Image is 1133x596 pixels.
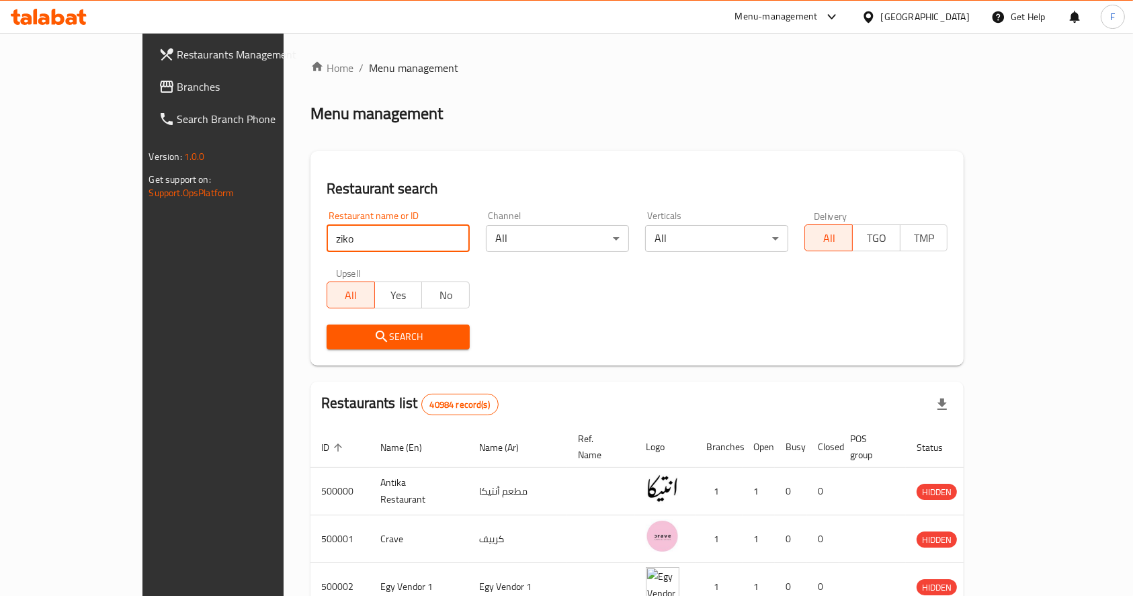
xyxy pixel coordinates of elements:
span: TMP [906,228,943,248]
td: 0 [807,515,839,563]
span: Restaurants Management [177,46,321,62]
span: 40984 record(s) [422,398,498,411]
span: HIDDEN [917,532,957,548]
span: Version: [149,148,182,165]
h2: Restaurant search [327,179,948,199]
span: Search [337,329,459,345]
a: Search Branch Phone [148,103,332,135]
button: No [421,282,470,308]
span: No [427,286,464,305]
div: All [645,225,788,252]
td: 1 [696,515,743,563]
label: Upsell [336,268,361,278]
td: 500001 [310,515,370,563]
nav: breadcrumb [310,60,964,76]
a: Home [310,60,353,76]
td: Antika Restaurant [370,468,468,515]
span: ID [321,439,347,456]
span: POS group [850,431,890,463]
th: Logo [635,427,696,468]
label: Delivery [814,211,847,220]
th: Busy [775,427,807,468]
span: 1.0.0 [184,148,205,165]
div: HIDDEN [917,531,957,548]
th: Branches [696,427,743,468]
button: All [804,224,853,251]
img: Antika Restaurant [646,472,679,505]
span: All [333,286,370,305]
div: All [486,225,629,252]
span: F [1110,9,1115,24]
a: Restaurants Management [148,38,332,71]
li: / [359,60,364,76]
td: 0 [775,515,807,563]
td: 0 [807,468,839,515]
td: كرييف [468,515,567,563]
th: Closed [807,427,839,468]
input: Search for restaurant name or ID.. [327,225,470,252]
span: Branches [177,79,321,95]
td: 1 [743,468,775,515]
td: Crave [370,515,468,563]
span: Search Branch Phone [177,111,321,127]
td: 1 [696,468,743,515]
th: Open [743,427,775,468]
h2: Menu management [310,103,443,124]
div: Menu-management [735,9,818,25]
a: Support.OpsPlatform [149,184,235,202]
span: All [810,228,847,248]
div: Total records count [421,394,499,415]
a: Branches [148,71,332,103]
img: Crave [646,519,679,553]
td: 1 [743,515,775,563]
button: TMP [900,224,948,251]
span: Name (Ar) [479,439,536,456]
span: HIDDEN [917,484,957,500]
div: Export file [926,388,958,421]
span: TGO [858,228,895,248]
span: Ref. Name [578,431,619,463]
h2: Restaurants list [321,393,499,415]
span: Status [917,439,960,456]
span: Yes [380,286,417,305]
span: HIDDEN [917,580,957,595]
button: Yes [374,282,423,308]
button: Search [327,325,470,349]
div: HIDDEN [917,579,957,595]
button: All [327,282,375,308]
span: Name (En) [380,439,439,456]
span: Menu management [369,60,458,76]
td: مطعم أنتيكا [468,468,567,515]
div: [GEOGRAPHIC_DATA] [881,9,970,24]
td: 0 [775,468,807,515]
button: TGO [852,224,900,251]
span: Get support on: [149,171,211,188]
td: 500000 [310,468,370,515]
